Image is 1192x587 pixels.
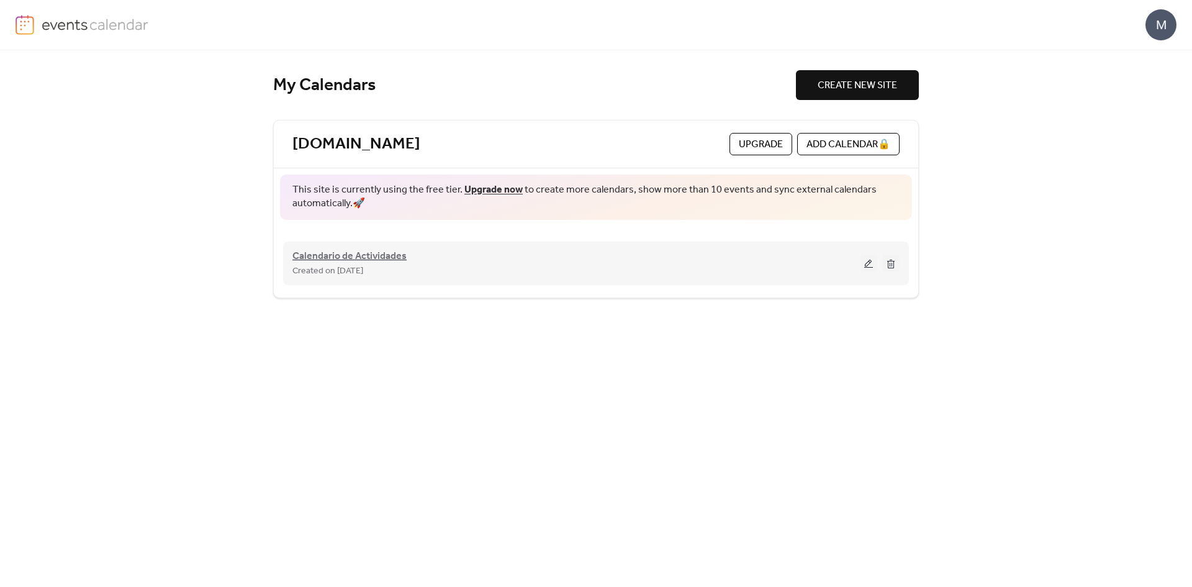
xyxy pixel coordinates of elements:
[292,183,900,211] span: This site is currently using the free tier. to create more calendars, show more than 10 events an...
[729,133,792,155] button: Upgrade
[1145,9,1176,40] div: M
[464,180,523,199] a: Upgrade now
[292,134,420,155] a: [DOMAIN_NAME]
[292,249,407,264] span: Calendario de Actividades
[292,264,363,279] span: Created on [DATE]
[16,15,34,35] img: logo
[292,253,407,260] a: Calendario de Actividades
[818,78,897,93] span: CREATE NEW SITE
[42,15,149,34] img: logo-type
[273,75,796,96] div: My Calendars
[796,70,919,100] button: CREATE NEW SITE
[739,137,783,152] span: Upgrade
